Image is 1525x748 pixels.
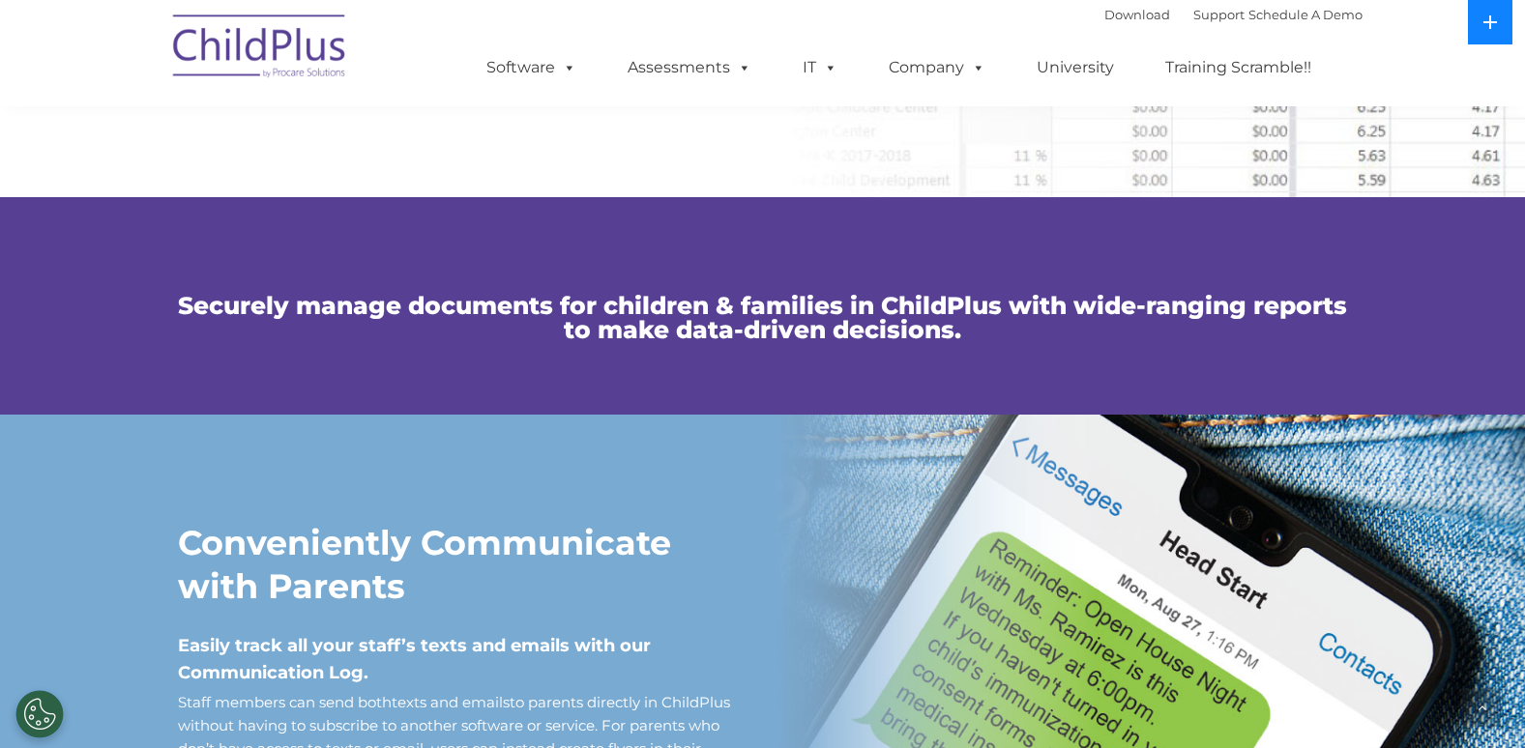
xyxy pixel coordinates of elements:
a: Schedule A Demo [1248,7,1363,22]
font: | [1104,7,1363,22]
strong: Conveniently Communicate with Parents [178,522,671,607]
a: Download [1104,7,1170,22]
a: Software [467,48,596,87]
img: ChildPlus by Procare Solutions [163,1,357,98]
a: Support [1193,7,1245,22]
a: Training Scramble!! [1146,48,1331,87]
span: Easily track all your staff’s texts and emails with our Communication Log. [178,635,651,683]
a: University [1017,48,1133,87]
a: Assessments [608,48,771,87]
a: texts and emails [392,693,510,711]
a: Company [869,48,1005,87]
button: Cookies Settings [15,690,64,738]
span: Securely manage documents for children & families in ChildPlus with wide-ranging reports to make ... [178,291,1347,344]
a: IT [783,48,857,87]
